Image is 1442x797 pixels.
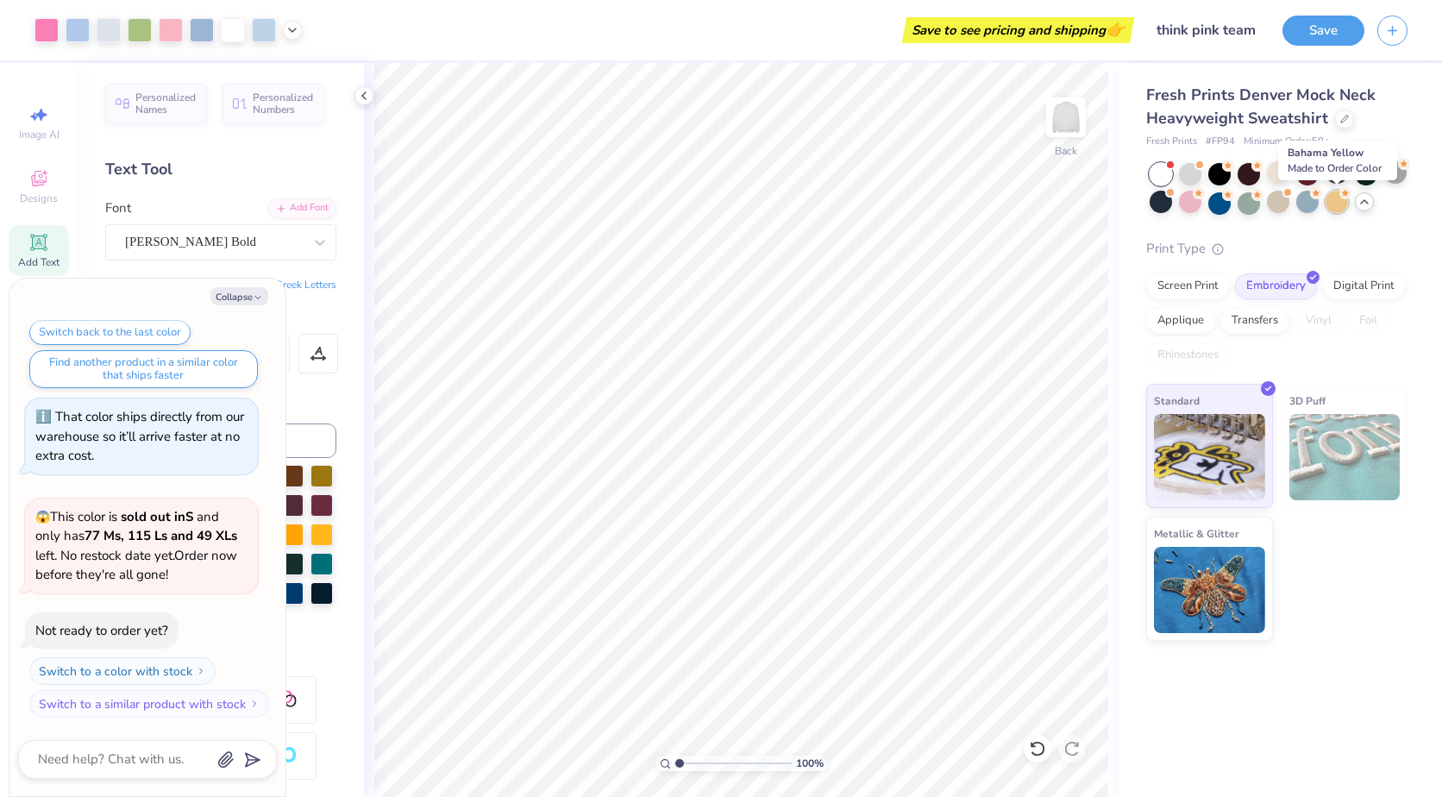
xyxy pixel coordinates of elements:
[229,278,336,292] button: Switch to Greek Letters
[105,198,131,218] label: Font
[1288,161,1382,175] span: Made to Order Color
[1322,273,1406,299] div: Digital Print
[1154,524,1239,543] span: Metallic & Glitter
[20,191,58,205] span: Designs
[1348,308,1389,334] div: Foil
[1235,273,1317,299] div: Embroidery
[1244,135,1330,149] span: Minimum Order: 50 +
[1154,392,1200,410] span: Standard
[253,91,314,116] span: Personalized Numbers
[1289,414,1401,500] img: 3D Puff
[1220,308,1289,334] div: Transfers
[105,158,336,181] div: Text Tool
[210,287,268,305] button: Collapse
[906,17,1130,43] div: Save to see pricing and shipping
[1143,13,1270,47] input: Untitled Design
[268,198,336,218] div: Add Font
[1282,16,1364,46] button: Save
[1055,143,1077,159] div: Back
[35,509,50,525] span: 😱
[29,320,191,345] button: Switch back to the last color
[1146,342,1230,368] div: Rhinestones
[196,666,206,676] img: Switch to a color with stock
[19,128,60,141] span: Image AI
[29,690,269,718] button: Switch to a similar product with stock
[1206,135,1235,149] span: # FP94
[35,508,237,584] span: This color is and only has left . No restock date yet. Order now before they're all gone!
[29,657,216,685] button: Switch to a color with stock
[85,527,237,544] strong: 77 Ms, 115 Ls and 49 XLs
[35,408,244,464] div: That color ships directly from our warehouse so it’ll arrive faster at no extra cost.
[1278,141,1397,180] div: Bahama Yellow
[1146,308,1215,334] div: Applique
[1146,239,1408,259] div: Print Type
[249,699,260,709] img: Switch to a similar product with stock
[1154,414,1265,500] img: Standard
[121,508,193,525] strong: sold out in S
[796,756,824,771] span: 100 %
[18,255,60,269] span: Add Text
[1106,19,1125,40] span: 👉
[135,91,197,116] span: Personalized Names
[1146,273,1230,299] div: Screen Print
[29,350,258,388] button: Find another product in a similar color that ships faster
[1289,392,1326,410] span: 3D Puff
[1146,85,1376,129] span: Fresh Prints Denver Mock Neck Heavyweight Sweatshirt
[35,622,168,639] div: Not ready to order yet?
[1049,100,1083,135] img: Back
[1295,308,1343,334] div: Vinyl
[1146,135,1197,149] span: Fresh Prints
[1154,547,1265,633] img: Metallic & Glitter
